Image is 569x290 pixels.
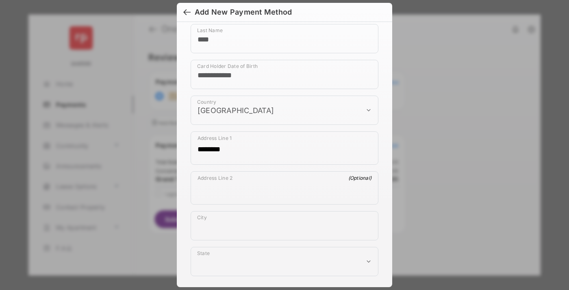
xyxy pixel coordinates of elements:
[191,131,378,165] div: payment_method_screening[postal_addresses][addressLine1]
[195,8,292,17] div: Add New Payment Method
[191,247,378,276] div: payment_method_screening[postal_addresses][administrativeArea]
[191,211,378,240] div: payment_method_screening[postal_addresses][locality]
[191,171,378,205] div: payment_method_screening[postal_addresses][addressLine2]
[191,96,378,125] div: payment_method_screening[postal_addresses][country]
